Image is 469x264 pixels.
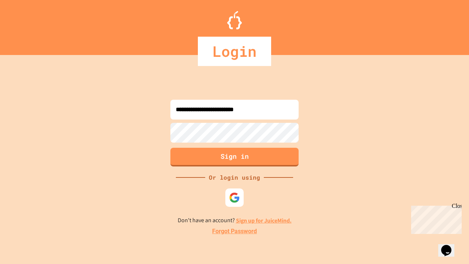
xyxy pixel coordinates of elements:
div: Or login using [205,173,264,182]
iframe: chat widget [408,203,462,234]
img: Logo.svg [227,11,242,29]
button: Sign in [170,148,299,166]
div: Chat with us now!Close [3,3,51,47]
iframe: chat widget [438,235,462,257]
p: Don't have an account? [178,216,292,225]
div: Login [198,37,271,66]
a: Sign up for JuiceMind. [236,217,292,224]
a: Forgot Password [212,227,257,236]
img: google-icon.svg [229,192,240,203]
